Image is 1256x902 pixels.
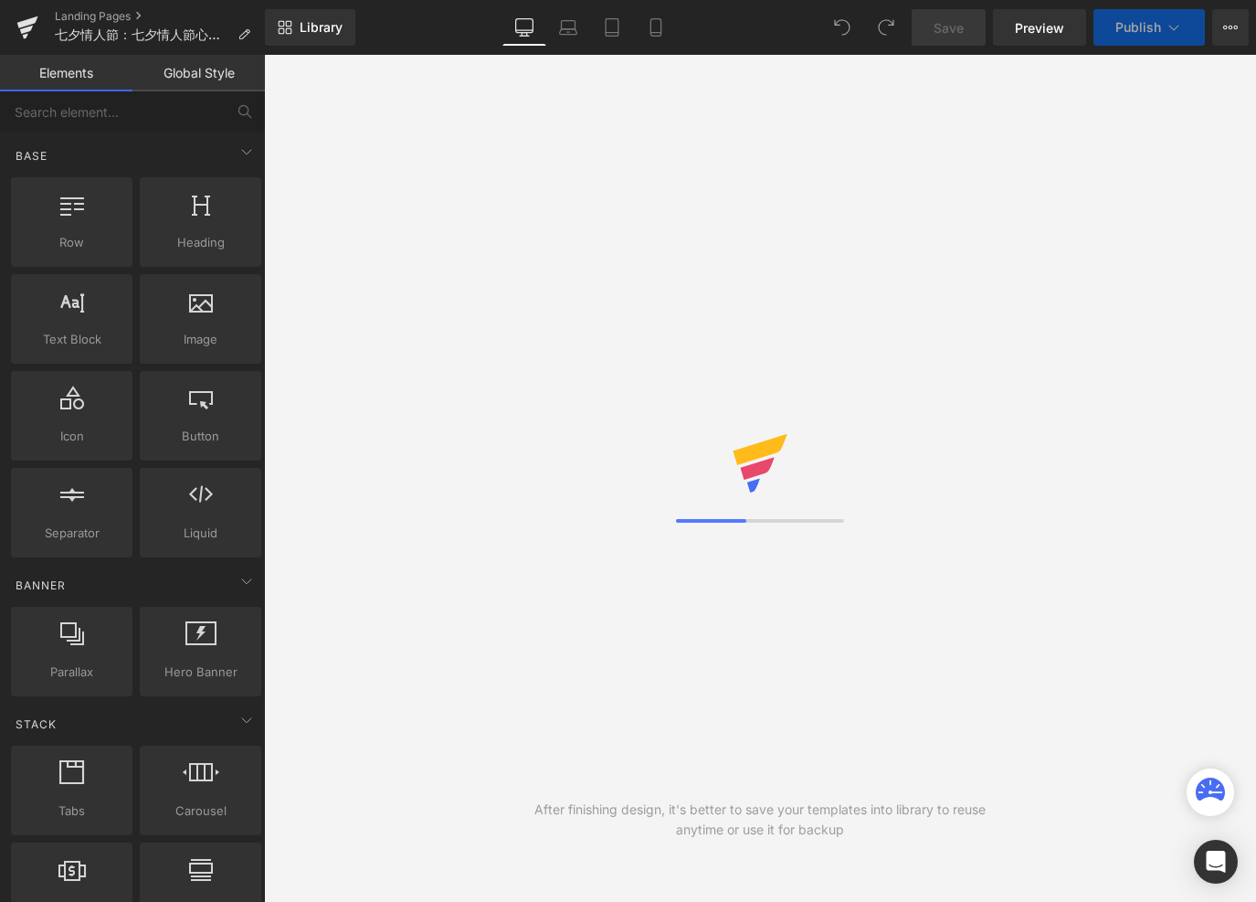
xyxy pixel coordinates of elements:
[16,801,127,821] span: Tabs
[16,233,127,252] span: Row
[512,800,1008,840] div: After finishing design, it's better to save your templates into library to reuse anytime or use i...
[55,27,230,42] span: 七夕情人節：七夕情人節心理測驗
[145,801,256,821] span: Carousel
[546,9,590,46] a: Laptop
[16,427,127,446] span: Icon
[132,55,265,91] a: Global Style
[868,9,904,46] button: Redo
[1212,9,1249,46] button: More
[145,524,256,543] span: Liquid
[265,9,355,46] a: New Library
[1093,9,1205,46] button: Publish
[824,9,860,46] button: Undo
[145,427,256,446] span: Button
[145,233,256,252] span: Heading
[16,524,127,543] span: Separator
[590,9,634,46] a: Tablet
[14,147,49,164] span: Base
[14,577,68,594] span: Banner
[16,663,127,682] span: Parallax
[14,716,58,733] span: Stack
[300,19,343,36] span: Library
[1015,18,1064,37] span: Preview
[55,9,265,24] a: Landing Pages
[934,18,964,37] span: Save
[16,330,127,349] span: Text Block
[993,9,1086,46] a: Preview
[1194,840,1238,884] div: Open Intercom Messenger
[1115,20,1161,35] span: Publish
[145,330,256,349] span: Image
[502,9,546,46] a: Desktop
[145,663,256,682] span: Hero Banner
[634,9,678,46] a: Mobile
